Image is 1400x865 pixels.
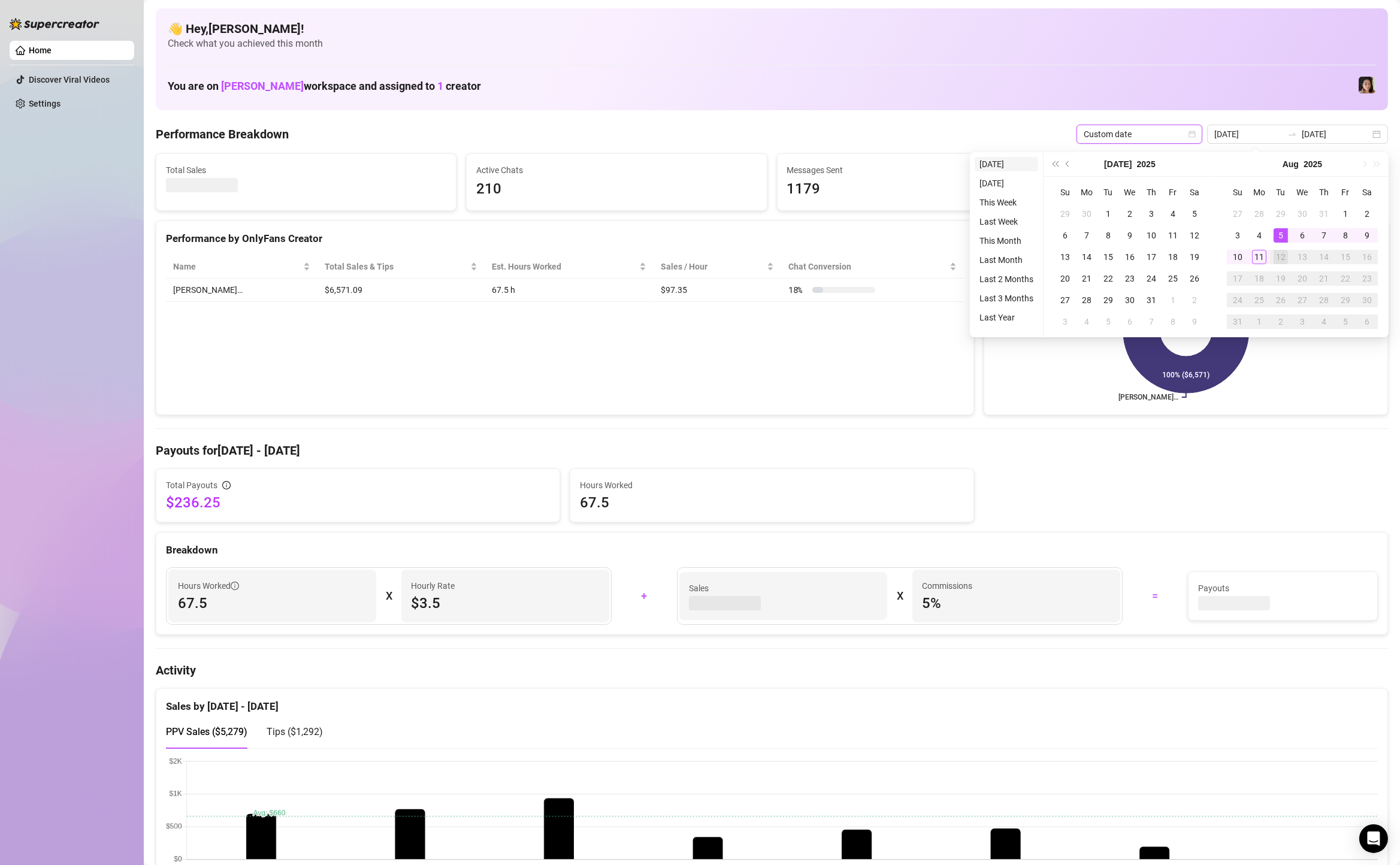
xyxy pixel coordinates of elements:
[166,689,1378,715] div: Sales by [DATE] - [DATE]
[1101,271,1115,286] div: 22
[1189,131,1196,138] span: calendar
[1302,128,1370,141] input: End date
[787,178,1068,201] span: 1179
[1230,207,1245,221] div: 27
[1097,225,1119,246] td: 2025-07-08
[1184,203,1205,225] td: 2025-07-05
[1356,182,1378,203] th: Sa
[654,255,781,279] th: Sales / Hour
[1123,271,1137,286] div: 23
[1162,246,1184,268] td: 2025-07-18
[922,594,1111,613] span: 5 %
[1123,228,1137,243] div: 9
[922,579,972,592] article: Commissions
[580,493,964,512] span: 67.5
[1274,271,1288,286] div: 19
[975,234,1038,248] li: This Month
[1252,293,1266,307] div: 25
[1080,293,1094,307] div: 28
[1338,250,1353,264] div: 15
[29,99,61,108] a: Settings
[1274,314,1288,329] div: 2
[1101,228,1115,243] div: 8
[1214,128,1283,141] input: Start date
[1356,246,1378,268] td: 2025-08-16
[1080,271,1094,286] div: 21
[1313,182,1335,203] th: Th
[166,255,318,279] th: Name
[975,176,1038,190] li: [DATE]
[1054,203,1076,225] td: 2025-06-29
[975,214,1038,229] li: Last Week
[1313,225,1335,246] td: 2025-08-07
[1144,314,1159,329] div: 7
[1076,182,1097,203] th: Mo
[1162,203,1184,225] td: 2025-07-04
[975,253,1038,267] li: Last Month
[580,479,964,492] span: Hours Worked
[1119,182,1141,203] th: We
[1248,203,1270,225] td: 2025-07-28
[1292,225,1313,246] td: 2025-08-06
[1227,268,1248,289] td: 2025-08-17
[1248,246,1270,268] td: 2025-08-11
[1080,207,1094,221] div: 30
[1101,207,1115,221] div: 1
[1076,225,1097,246] td: 2025-07-07
[897,586,903,606] div: X
[1248,289,1270,311] td: 2025-08-25
[485,279,654,302] td: 67.5 h
[1054,268,1076,289] td: 2025-07-20
[1274,228,1288,243] div: 5
[1062,152,1075,176] button: Previous month (PageUp)
[1270,246,1292,268] td: 2025-08-12
[1097,289,1119,311] td: 2025-07-29
[1335,225,1356,246] td: 2025-08-08
[1360,228,1374,243] div: 9
[1162,311,1184,332] td: 2025-08-08
[1144,271,1159,286] div: 24
[1141,203,1162,225] td: 2025-07-03
[1292,246,1313,268] td: 2025-08-13
[787,164,1068,177] span: Messages Sent
[1313,289,1335,311] td: 2025-08-28
[1137,152,1156,176] button: Choose a year
[661,260,764,273] span: Sales / Hour
[1274,293,1288,307] div: 26
[975,291,1038,306] li: Last 3 Months
[267,726,323,737] span: Tips ( $1,292 )
[1252,250,1266,264] div: 11
[437,80,443,92] span: 1
[166,726,247,737] span: PPV Sales ( $5,279 )
[1141,268,1162,289] td: 2025-07-24
[1270,225,1292,246] td: 2025-08-05
[1356,203,1378,225] td: 2025-08-02
[168,80,481,93] h1: You are on workspace and assigned to creator
[1198,582,1368,595] span: Payouts
[1304,152,1322,176] button: Choose a year
[178,594,367,613] span: 67.5
[1270,268,1292,289] td: 2025-08-19
[1338,207,1353,221] div: 1
[1292,268,1313,289] td: 2025-08-20
[1270,203,1292,225] td: 2025-07-29
[1166,314,1180,329] div: 8
[1283,152,1299,176] button: Choose a month
[1187,228,1202,243] div: 12
[1141,182,1162,203] th: Th
[1141,246,1162,268] td: 2025-07-17
[476,164,757,177] span: Active Chats
[1187,207,1202,221] div: 5
[1359,824,1388,853] div: Open Intercom Messenger
[1292,203,1313,225] td: 2025-07-30
[231,582,239,590] span: info-circle
[1313,311,1335,332] td: 2025-09-04
[1335,182,1356,203] th: Fr
[975,310,1038,325] li: Last Year
[1313,246,1335,268] td: 2025-08-14
[1123,250,1137,264] div: 16
[1119,311,1141,332] td: 2025-08-06
[1295,271,1310,286] div: 20
[221,80,304,92] span: [PERSON_NAME]
[325,260,468,273] span: Total Sales & Tips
